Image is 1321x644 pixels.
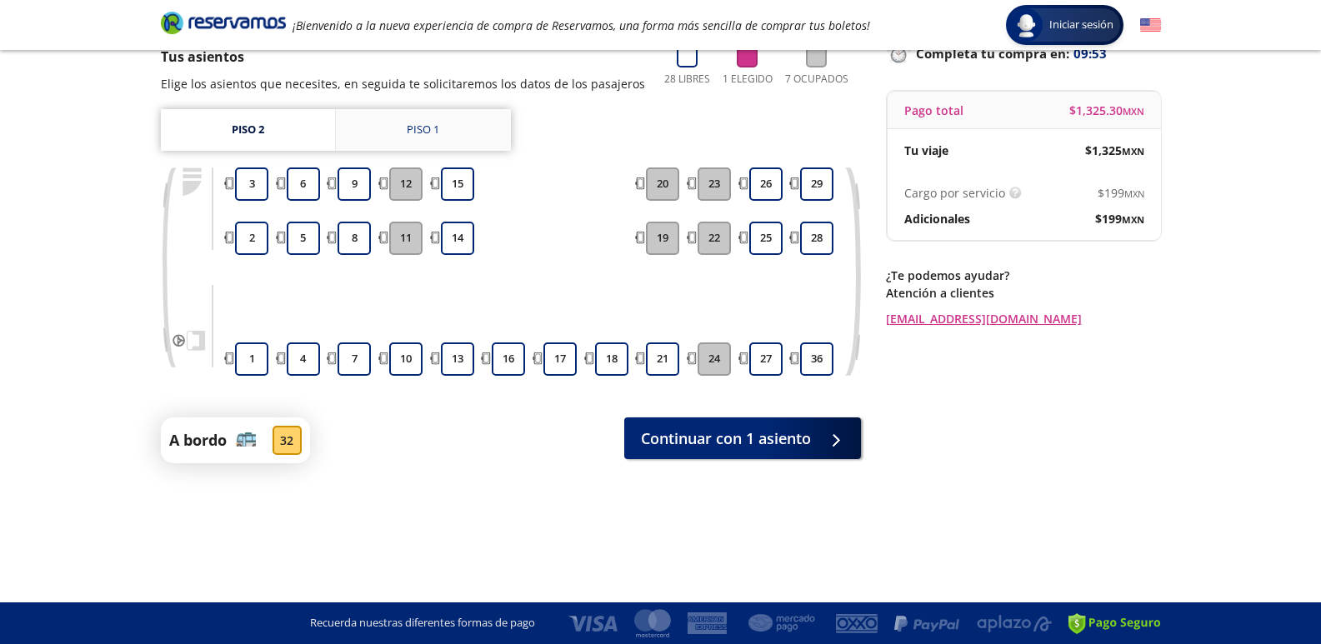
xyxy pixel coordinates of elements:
[1224,547,1304,627] iframe: Messagebird Livechat Widget
[441,222,474,255] button: 14
[310,615,535,632] p: Recuerda nuestras diferentes formas de pago
[1122,145,1144,157] small: MXN
[1140,15,1161,36] button: English
[904,142,948,159] p: Tu viaje
[161,47,645,67] p: Tus asientos
[1124,187,1144,200] small: MXN
[161,10,286,35] i: Brand Logo
[1095,210,1144,227] span: $ 199
[338,167,371,201] button: 9
[543,342,577,376] button: 17
[698,222,731,255] button: 22
[235,342,268,376] button: 1
[646,222,679,255] button: 19
[785,72,848,87] p: 7 Ocupados
[904,102,963,119] p: Pago total
[1043,17,1120,33] span: Iniciar sesión
[886,42,1161,65] p: Completa tu compra en :
[169,429,227,452] p: A bordo
[338,342,371,376] button: 7
[800,222,833,255] button: 28
[287,222,320,255] button: 5
[287,342,320,376] button: 4
[646,167,679,201] button: 20
[886,284,1161,302] p: Atención a clientes
[287,167,320,201] button: 6
[886,267,1161,284] p: ¿Te podemos ayudar?
[389,167,423,201] button: 12
[595,342,628,376] button: 18
[624,417,861,459] button: Continuar con 1 asiento
[273,426,302,455] div: 32
[904,210,970,227] p: Adicionales
[698,167,731,201] button: 23
[1069,102,1144,119] span: $ 1,325.30
[800,342,833,376] button: 36
[161,75,645,92] p: Elige los asientos que necesites, en seguida te solicitaremos los datos de los pasajeros
[749,342,783,376] button: 27
[293,17,870,33] em: ¡Bienvenido a la nueva experiencia de compra de Reservamos, una forma más sencilla de comprar tus...
[338,222,371,255] button: 8
[1122,213,1144,226] small: MXN
[723,72,773,87] p: 1 Elegido
[800,167,833,201] button: 29
[441,167,474,201] button: 15
[1098,184,1144,202] span: $ 199
[161,109,335,151] a: Piso 2
[1073,44,1107,63] span: 09:53
[749,222,783,255] button: 25
[235,222,268,255] button: 2
[492,342,525,376] button: 16
[161,10,286,40] a: Brand Logo
[698,342,731,376] button: 24
[646,342,679,376] button: 21
[664,72,710,87] p: 28 Libres
[1123,105,1144,117] small: MXN
[235,167,268,201] button: 3
[441,342,474,376] button: 13
[336,109,511,151] a: Piso 1
[904,184,1005,202] p: Cargo por servicio
[886,310,1161,327] a: [EMAIL_ADDRESS][DOMAIN_NAME]
[749,167,783,201] button: 26
[407,122,439,138] div: Piso 1
[641,427,811,450] span: Continuar con 1 asiento
[389,342,423,376] button: 10
[1085,142,1144,159] span: $ 1,325
[389,222,423,255] button: 11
